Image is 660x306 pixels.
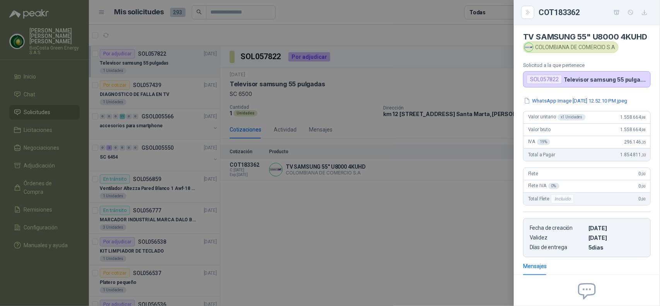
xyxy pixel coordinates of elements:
div: COT183362 [539,6,651,19]
span: Total a Pagar [528,152,555,157]
div: 0 % [548,183,559,189]
p: Fecha de creación [530,225,585,231]
p: 5 dias [588,244,644,251]
span: 0 [639,183,646,189]
div: x 1 Unidades [558,114,586,120]
div: Incluido [551,194,574,203]
span: IVA [528,139,550,145]
p: Televisor samsung 55 pulgadas [564,76,647,83]
p: [DATE] [588,225,644,231]
span: 1.558.664 [621,115,646,120]
p: [DATE] [588,234,644,241]
span: 1.854.811 [621,152,646,157]
span: ,98 [641,115,646,120]
div: COLOMBIANA DE COMERCIO S.A [523,41,619,53]
span: Flete IVA [528,183,559,189]
span: Valor unitario [528,114,586,120]
span: 1.558.664 [621,127,646,132]
span: Total Flete [528,194,576,203]
span: 0 [639,171,646,176]
p: Solicitud a la que pertenece [523,62,651,68]
span: ,35 [641,140,646,144]
span: 0 [639,196,646,202]
span: Valor bruto [528,127,551,132]
button: WhatsApp Image [DATE] 12.52.10 PM.jpeg [523,97,628,105]
img: Company Logo [525,43,533,51]
div: SOL057822 [527,75,562,84]
h4: TV SAMSUNG 55" U8000 4KUHD [523,32,651,41]
span: ,00 [641,197,646,201]
span: ,98 [641,128,646,132]
span: 296.146 [624,139,646,145]
div: 19 % [537,139,551,145]
span: ,00 [641,184,646,188]
button: Close [523,8,532,17]
span: ,00 [641,172,646,176]
p: Validez [530,234,585,241]
div: Mensajes [523,262,547,270]
p: Días de entrega [530,244,585,251]
span: Flete [528,171,538,176]
span: ,33 [641,153,646,157]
